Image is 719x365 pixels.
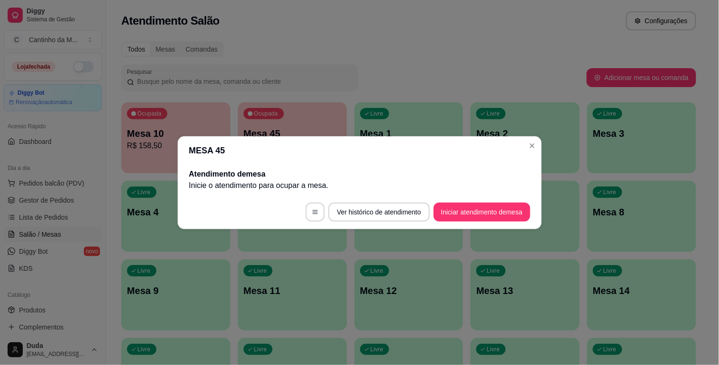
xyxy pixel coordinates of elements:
[178,136,542,165] header: MESA 45
[189,180,530,191] p: Inicie o atendimento para ocupar a mesa .
[434,203,530,222] button: Iniciar atendimento demesa
[328,203,429,222] button: Ver histórico de atendimento
[525,138,540,153] button: Close
[189,169,530,180] h2: Atendimento de mesa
